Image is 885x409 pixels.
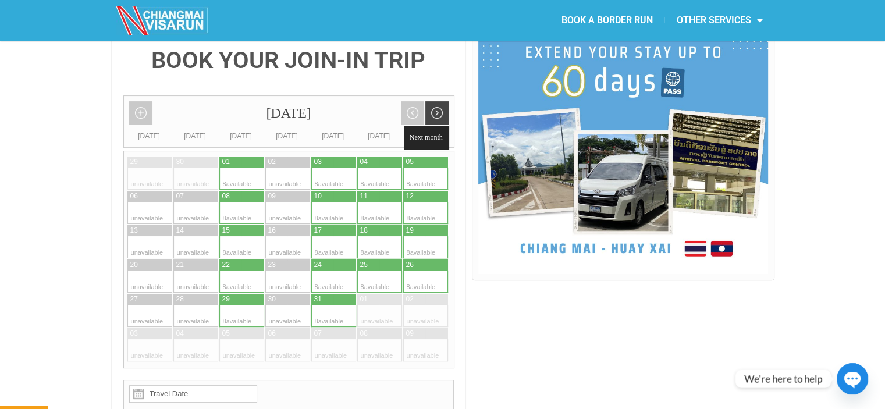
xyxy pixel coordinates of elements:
div: [DATE] [402,130,448,142]
div: 26 [406,260,414,270]
div: 14 [176,226,184,236]
div: 07 [176,191,184,201]
div: 02 [268,157,276,167]
div: 05 [406,157,414,167]
div: 24 [314,260,322,270]
div: 21 [176,260,184,270]
div: 08 [360,329,368,339]
h4: BOOK YOUR JOIN-IN TRIP [123,49,454,72]
div: 08 [222,191,230,201]
div: 18 [360,226,368,236]
div: 05 [222,329,230,339]
div: 03 [314,157,322,167]
div: 17 [314,226,322,236]
div: 09 [268,191,276,201]
div: 29 [130,157,138,167]
div: [DATE] [126,130,172,142]
div: 09 [406,329,414,339]
div: [DATE] [218,130,264,142]
div: 23 [268,260,276,270]
div: 03 [130,329,138,339]
div: 16 [268,226,276,236]
div: 30 [176,157,184,167]
div: 25 [360,260,368,270]
nav: Menu [442,7,774,34]
div: 10 [314,191,322,201]
div: 27 [130,294,138,304]
div: 15 [222,226,230,236]
div: 06 [268,329,276,339]
span: Next month [404,126,449,149]
div: 01 [222,157,230,167]
div: 12 [406,191,414,201]
div: 22 [222,260,230,270]
div: 13 [130,226,138,236]
div: [DATE] [172,130,218,142]
div: [DATE] [264,130,310,142]
div: 11 [360,191,368,201]
div: 30 [268,294,276,304]
div: 31 [314,294,322,304]
div: 02 [406,294,414,304]
div: 28 [176,294,184,304]
div: 07 [314,329,322,339]
div: [DATE] [356,130,402,142]
div: 19 [406,226,414,236]
div: [DATE] [124,96,454,130]
a: OTHER SERVICES [664,7,774,34]
div: 06 [130,191,138,201]
div: [DATE] [310,130,356,142]
div: 29 [222,294,230,304]
div: 20 [130,260,138,270]
div: 04 [176,329,184,339]
a: BOOK A BORDER RUN [549,7,664,34]
a: Next month [425,101,449,125]
div: 04 [360,157,368,167]
div: 01 [360,294,368,304]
